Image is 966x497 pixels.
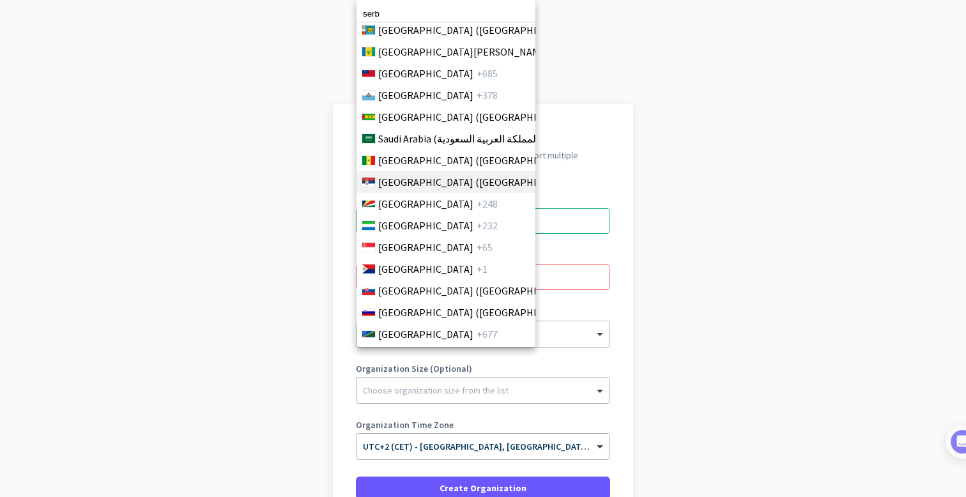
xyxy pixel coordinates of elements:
input: Search Country [356,6,535,22]
span: [GEOGRAPHIC_DATA] [378,88,473,103]
span: [GEOGRAPHIC_DATA] ([GEOGRAPHIC_DATA]) [378,22,578,38]
span: [GEOGRAPHIC_DATA] [378,196,473,211]
span: [GEOGRAPHIC_DATA] ([GEOGRAPHIC_DATA]) [378,153,578,168]
span: +685 [477,66,498,81]
span: +248 [477,196,498,211]
span: +232 [477,218,498,233]
span: [GEOGRAPHIC_DATA] ([GEOGRAPHIC_DATA]) [378,109,578,125]
span: [GEOGRAPHIC_DATA] [378,66,473,81]
span: [GEOGRAPHIC_DATA] [378,326,473,342]
span: [GEOGRAPHIC_DATA] [378,261,473,277]
span: [GEOGRAPHIC_DATA] ([GEOGRAPHIC_DATA]) [378,305,578,320]
span: [GEOGRAPHIC_DATA] [378,218,473,233]
span: [GEOGRAPHIC_DATA] ([GEOGRAPHIC_DATA]) [378,174,578,190]
span: +378 [477,88,498,103]
span: +65 [477,240,493,255]
span: [GEOGRAPHIC_DATA][PERSON_NAME] [378,44,549,59]
span: [GEOGRAPHIC_DATA] [378,240,473,255]
span: +677 [477,326,498,342]
span: +1 [477,261,487,277]
span: [GEOGRAPHIC_DATA] ([GEOGRAPHIC_DATA]) [378,283,578,298]
span: Saudi Arabia (‫المملكة العربية السعودية‬‎) [378,131,542,146]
